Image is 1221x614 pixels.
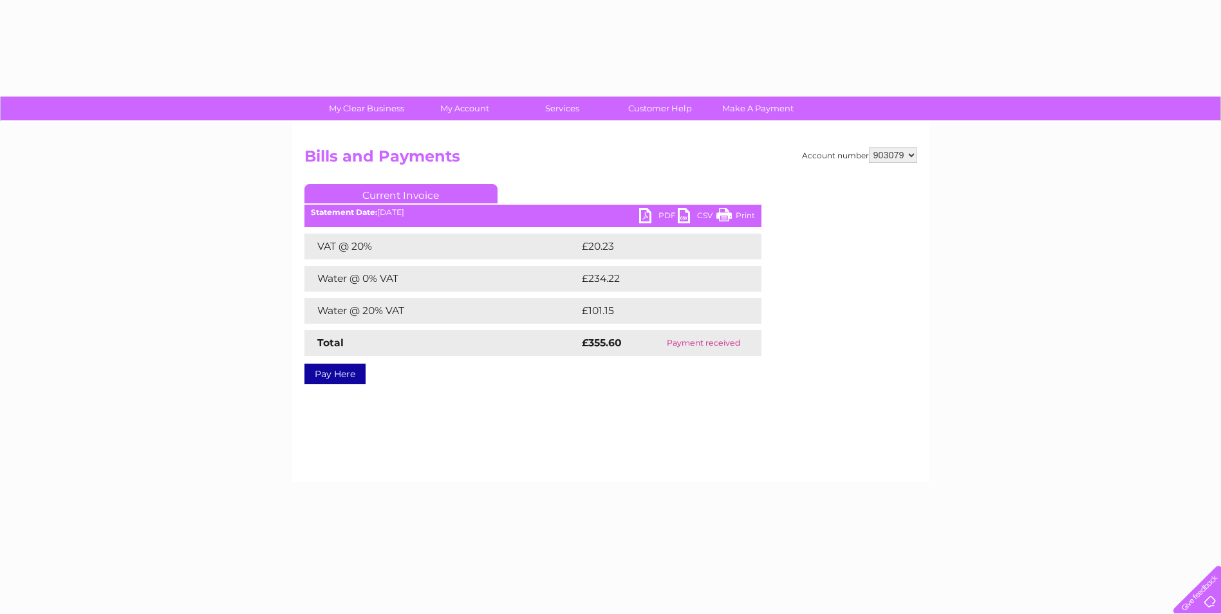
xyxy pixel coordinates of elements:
[579,298,735,324] td: £101.15
[304,364,366,384] a: Pay Here
[582,337,622,349] strong: £355.60
[705,97,811,120] a: Make A Payment
[304,208,761,217] div: [DATE]
[646,330,761,356] td: Payment received
[317,337,344,349] strong: Total
[311,207,377,217] b: Statement Date:
[304,147,917,172] h2: Bills and Payments
[639,208,678,227] a: PDF
[509,97,615,120] a: Services
[607,97,713,120] a: Customer Help
[304,234,579,259] td: VAT @ 20%
[304,184,498,203] a: Current Invoice
[304,298,579,324] td: Water @ 20% VAT
[411,97,517,120] a: My Account
[802,147,917,163] div: Account number
[579,266,738,292] td: £234.22
[313,97,420,120] a: My Clear Business
[716,208,755,227] a: Print
[579,234,735,259] td: £20.23
[304,266,579,292] td: Water @ 0% VAT
[678,208,716,227] a: CSV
